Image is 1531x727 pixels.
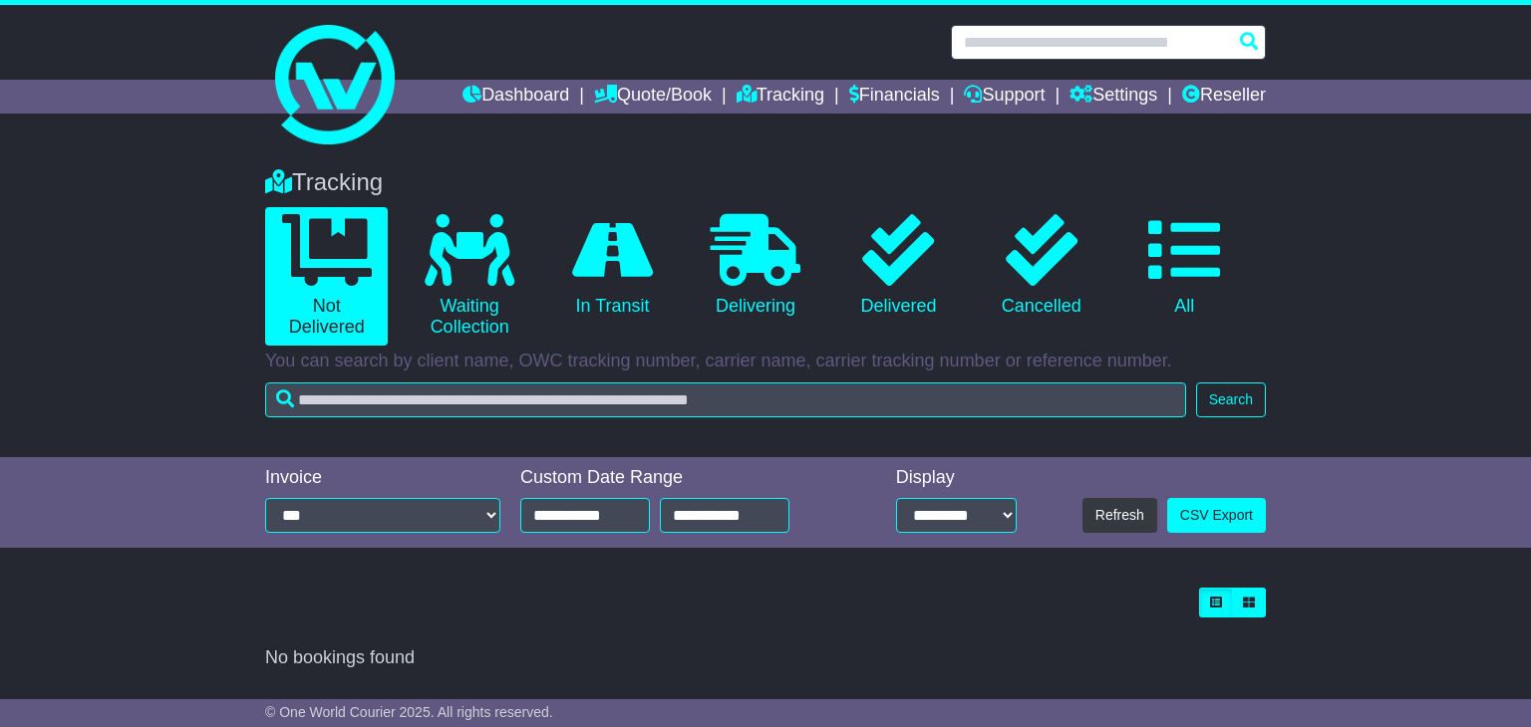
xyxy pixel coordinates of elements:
a: Tracking [737,80,824,114]
p: You can search by client name, OWC tracking number, carrier name, carrier tracking number or refe... [265,351,1266,372]
a: Cancelled [980,207,1102,325]
div: Invoice [265,467,500,489]
a: Settings [1070,80,1157,114]
div: Tracking [255,168,1276,197]
span: © One World Courier 2025. All rights reserved. [265,704,553,720]
div: No bookings found [265,647,1266,669]
a: Waiting Collection [408,207,530,346]
a: Financials [849,80,940,114]
a: Not Delivered [265,207,388,346]
a: Delivered [837,207,960,325]
a: All [1123,207,1246,325]
button: Search [1196,382,1266,417]
a: Delivering [694,207,816,325]
a: Reseller [1182,80,1266,114]
button: Refresh [1082,498,1157,533]
a: In Transit [551,207,674,325]
a: Quote/Book [594,80,712,114]
div: Display [896,467,1018,489]
div: Custom Date Range [520,467,840,489]
a: Support [964,80,1045,114]
a: Dashboard [462,80,569,114]
a: CSV Export [1167,498,1266,533]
